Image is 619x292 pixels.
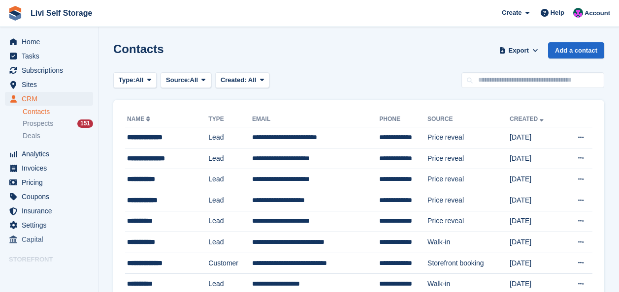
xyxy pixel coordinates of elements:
span: Settings [22,218,81,232]
td: [DATE] [510,169,562,190]
span: Capital [22,233,81,246]
td: Price reveal [427,148,510,169]
span: All [135,75,144,85]
td: Price reveal [427,127,510,148]
span: Coupons [22,190,81,204]
button: Export [497,42,540,58]
a: menu [5,35,93,49]
a: menu [5,63,93,77]
a: Name [127,116,152,122]
span: Subscriptions [22,63,81,77]
td: [DATE] [510,253,562,274]
td: [DATE] [510,232,562,253]
span: Home [22,35,81,49]
a: menu [5,190,93,204]
a: menu [5,204,93,218]
td: Customer [208,253,252,274]
td: [DATE] [510,148,562,169]
td: Lead [208,169,252,190]
span: Created: [221,76,247,84]
span: Prospects [23,119,53,128]
th: Phone [379,112,427,127]
td: Price reveal [427,190,510,211]
td: [DATE] [510,127,562,148]
button: Source: All [161,72,211,88]
td: Lead [208,211,252,232]
a: menu [5,161,93,175]
a: Deals [23,131,93,141]
span: Pricing [22,175,81,189]
h1: Contacts [113,42,164,56]
th: Email [252,112,379,127]
th: Type [208,112,252,127]
span: Type: [119,75,135,85]
button: Created: All [215,72,269,88]
a: Add a contact [548,42,604,58]
th: Source [427,112,510,127]
a: menu [5,267,93,281]
td: Lead [208,232,252,253]
td: Walk-in [427,232,510,253]
button: Type: All [113,72,157,88]
a: Prospects 151 [23,118,93,129]
span: Storefront [9,255,98,264]
img: Graham Cameron [573,8,583,18]
a: Livi Self Storage [27,5,96,21]
a: menu [5,78,93,91]
a: Contacts [23,107,93,117]
td: Price reveal [427,211,510,232]
a: menu [5,49,93,63]
div: 151 [77,119,93,128]
a: menu [5,92,93,106]
a: menu [5,147,93,161]
span: Create [502,8,521,18]
span: Online Store [22,267,81,281]
td: Storefront booking [427,253,510,274]
a: menu [5,233,93,246]
span: All [248,76,257,84]
td: [DATE] [510,211,562,232]
td: Lead [208,148,252,169]
span: Account [585,8,610,18]
span: Deals [23,131,40,141]
span: Sites [22,78,81,91]
span: All [190,75,198,85]
a: Preview store [81,268,93,280]
span: Tasks [22,49,81,63]
td: [DATE] [510,190,562,211]
span: Help [551,8,564,18]
img: stora-icon-8386f47178a22dfd0bd8f6a31ec36ba5ce8667c1dd55bd0f319d3a0aa187defe.svg [8,6,23,21]
a: Created [510,116,546,122]
a: menu [5,218,93,232]
a: menu [5,175,93,189]
span: Source: [166,75,190,85]
td: Lead [208,127,252,148]
span: Export [509,46,529,56]
span: CRM [22,92,81,106]
span: Invoices [22,161,81,175]
span: Insurance [22,204,81,218]
td: Price reveal [427,169,510,190]
span: Analytics [22,147,81,161]
td: Lead [208,190,252,211]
